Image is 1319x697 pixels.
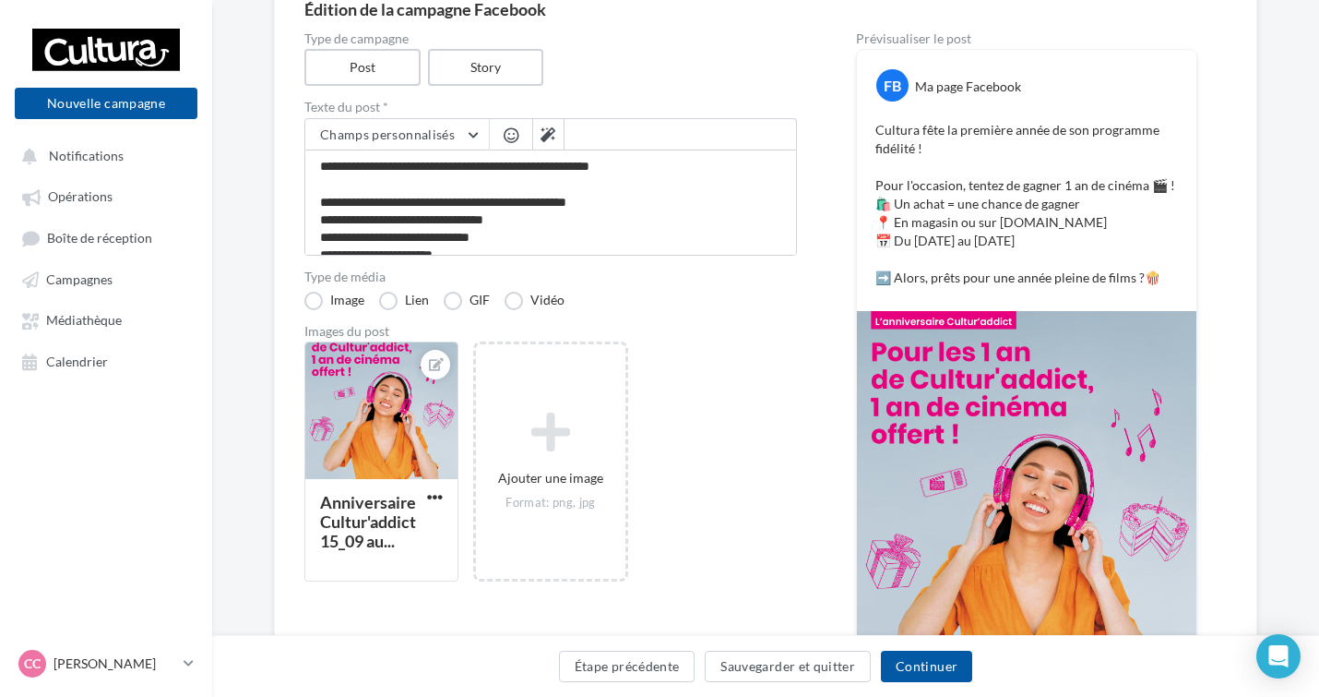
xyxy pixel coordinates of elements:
[11,344,201,378] a: Calendrier
[304,325,797,338] div: Images du post
[444,292,490,310] label: GIF
[15,646,197,681] a: CC [PERSON_NAME]
[705,651,871,682] button: Sauvegarder et quitter
[304,292,364,310] label: Image
[856,32,1197,45] div: Prévisualiser le post
[505,292,564,310] label: Vidéo
[46,354,108,369] span: Calendrier
[305,119,489,150] button: Champs personnalisés
[304,270,797,283] label: Type de média
[428,49,544,86] label: Story
[559,651,695,682] button: Étape précédente
[24,655,41,673] span: CC
[1256,634,1301,679] div: Open Intercom Messenger
[46,271,113,287] span: Campagnes
[11,303,201,336] a: Médiathèque
[304,1,1227,18] div: Édition de la campagne Facebook
[49,148,124,163] span: Notifications
[53,655,176,673] p: [PERSON_NAME]
[11,179,201,212] a: Opérations
[304,49,421,86] label: Post
[48,189,113,205] span: Opérations
[11,221,201,255] a: Boîte de réception
[304,32,797,45] label: Type de campagne
[881,651,972,682] button: Continuer
[320,126,455,142] span: Champs personnalisés
[320,492,416,551] div: Anniversaire Cultur'addict 15_09 au...
[11,138,194,172] button: Notifications
[46,313,122,329] span: Médiathèque
[11,262,201,295] a: Campagnes
[47,230,152,246] span: Boîte de réception
[304,101,797,114] label: Texte du post *
[876,69,909,102] div: FB
[915,78,1021,96] div: Ma page Facebook
[379,292,429,310] label: Lien
[15,88,197,119] button: Nouvelle campagne
[875,121,1178,287] p: Cultura fête la première année de son programme fidélité ! Pour l'occasion, tentez de gagner 1 an...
